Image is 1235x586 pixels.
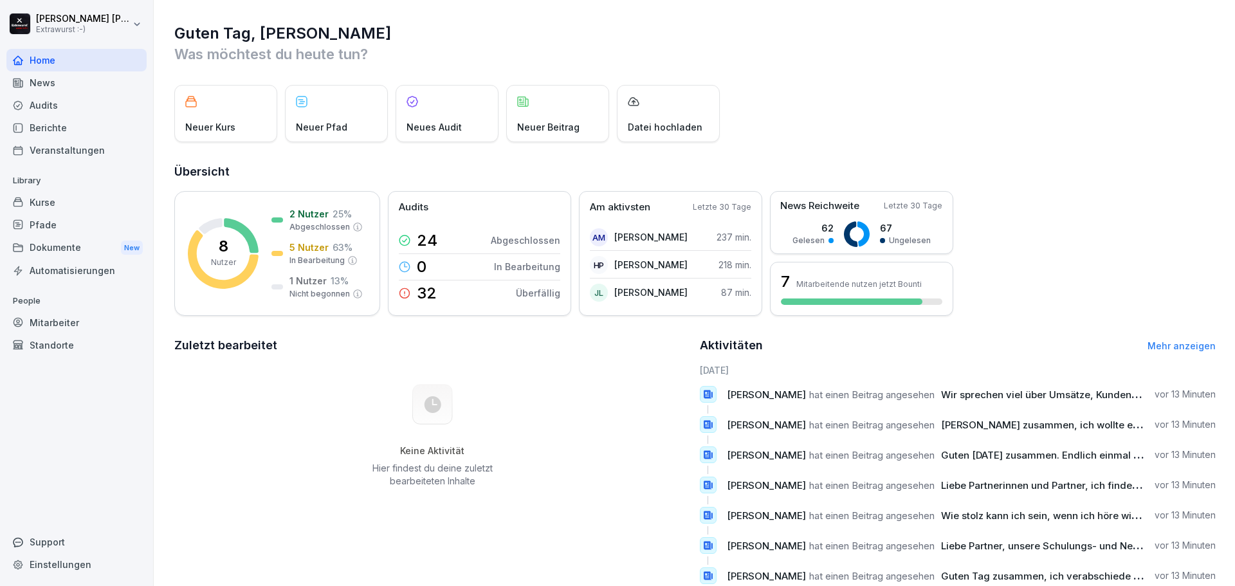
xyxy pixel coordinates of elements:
p: 0 [417,259,426,275]
p: 8 [219,239,228,254]
p: Ungelesen [889,235,931,246]
span: [PERSON_NAME] [727,570,806,582]
p: Überfällig [516,286,560,300]
p: [PERSON_NAME] [614,230,688,244]
a: Berichte [6,116,147,139]
h2: Aktivitäten [700,336,763,354]
h2: Übersicht [174,163,1216,181]
p: [PERSON_NAME] [614,258,688,271]
p: vor 13 Minuten [1155,569,1216,582]
a: Automatisierungen [6,259,147,282]
div: Dokumente [6,236,147,260]
span: [PERSON_NAME] [727,509,806,522]
p: Mitarbeitende nutzen jetzt Bounti [796,279,922,289]
a: Standorte [6,334,147,356]
p: 62 [792,221,834,235]
p: vor 13 Minuten [1155,448,1216,461]
p: In Bearbeitung [289,255,345,266]
p: Library [6,170,147,191]
p: 87 min. [721,286,751,299]
span: [PERSON_NAME] [727,540,806,552]
p: Audits [399,200,428,215]
span: hat einen Beitrag angesehen [809,389,935,401]
p: Letzte 30 Tage [884,200,942,212]
a: Veranstaltungen [6,139,147,161]
p: Neuer Kurs [185,120,235,134]
p: Neuer Pfad [296,120,347,134]
a: Audits [6,94,147,116]
h2: Zuletzt bearbeitet [174,336,691,354]
p: 25 % [333,207,352,221]
p: Datei hochladen [628,120,702,134]
a: Mehr anzeigen [1148,340,1216,351]
p: 237 min. [717,230,751,244]
p: [PERSON_NAME] [614,286,688,299]
p: Abgeschlossen [289,221,350,233]
p: vor 13 Minuten [1155,479,1216,491]
span: hat einen Beitrag angesehen [809,449,935,461]
p: News Reichweite [780,199,859,214]
p: 67 [880,221,931,235]
a: Mitarbeiter [6,311,147,334]
p: 63 % [333,241,352,254]
div: HP [590,256,608,274]
p: Neuer Beitrag [517,120,580,134]
a: Home [6,49,147,71]
div: AM [590,228,608,246]
p: vor 13 Minuten [1155,539,1216,552]
span: [PERSON_NAME] [727,479,806,491]
div: New [121,241,143,255]
p: Nutzer [211,257,236,268]
p: Gelesen [792,235,825,246]
p: Extrawurst :-) [36,25,130,34]
span: [PERSON_NAME] [727,389,806,401]
p: Am aktivsten [590,200,650,215]
p: Letzte 30 Tage [693,201,751,213]
p: People [6,291,147,311]
p: In Bearbeitung [494,260,560,273]
p: Was möchtest du heute tun? [174,44,1216,64]
p: 5 Nutzer [289,241,329,254]
p: Abgeschlossen [491,233,560,247]
p: [PERSON_NAME] [PERSON_NAME] [36,14,130,24]
span: hat einen Beitrag angesehen [809,540,935,552]
p: vor 13 Minuten [1155,388,1216,401]
h1: Guten Tag, [PERSON_NAME] [174,23,1216,44]
p: vor 13 Minuten [1155,418,1216,431]
a: DokumenteNew [6,236,147,260]
p: Nicht begonnen [289,288,350,300]
p: 32 [417,286,437,301]
p: 24 [417,233,437,248]
p: 13 % [331,274,349,288]
p: vor 13 Minuten [1155,509,1216,522]
span: hat einen Beitrag angesehen [809,570,935,582]
a: Kurse [6,191,147,214]
p: 2 Nutzer [289,207,329,221]
h3: 7 [781,271,790,293]
div: Support [6,531,147,553]
p: 218 min. [718,258,751,271]
div: JL [590,284,608,302]
h6: [DATE] [700,363,1216,377]
span: [PERSON_NAME] [727,419,806,431]
span: hat einen Beitrag angesehen [809,479,935,491]
span: hat einen Beitrag angesehen [809,419,935,431]
a: Einstellungen [6,553,147,576]
p: 1 Nutzer [289,274,327,288]
a: Pfade [6,214,147,236]
a: News [6,71,147,94]
span: hat einen Beitrag angesehen [809,509,935,522]
h5: Keine Aktivität [367,445,497,457]
p: Hier findest du deine zuletzt bearbeiteten Inhalte [367,462,497,488]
